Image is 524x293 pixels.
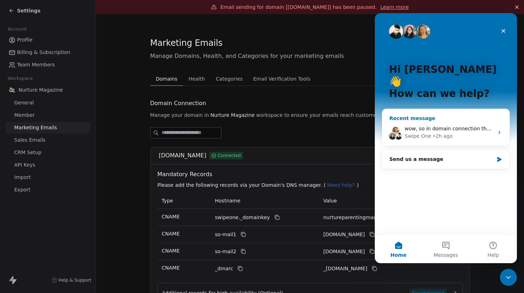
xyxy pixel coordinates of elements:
a: Import [6,172,90,183]
span: Team Members [17,61,55,69]
span: swipeone._domainkey [215,214,270,221]
span: Health [186,74,208,84]
span: API Keys [14,161,35,169]
a: Billing & Subscription [6,47,90,58]
span: Help & Support [59,277,91,283]
iframe: Intercom live chat [375,13,517,263]
span: Import [14,174,31,181]
a: API Keys [6,159,90,171]
span: Workspace [5,73,36,84]
a: Member [6,109,90,121]
span: workspace to ensure your emails reach [256,112,354,119]
span: Profile [17,36,33,44]
a: Team Members [6,59,90,71]
a: Export [6,184,90,196]
span: Email Verification Tools [250,74,313,84]
span: Marketing Emails [150,38,223,48]
span: _dmarc.swipeone.email [323,265,367,272]
span: Manage Domains, Health, and Categories for your marketing emails [150,52,470,60]
span: nurtureparentingmagazinecomau1.swipeone.email [323,231,365,238]
a: CRM Setup [6,147,90,158]
span: CNAME [162,231,180,237]
span: so-mail2 [215,248,236,255]
span: Categories [213,74,245,84]
span: CNAME [162,214,180,219]
span: Need help? [327,182,355,188]
span: Connected [217,152,241,159]
span: CNAME [162,248,180,254]
p: Type [162,197,206,205]
a: Sales Emails [6,134,90,146]
span: Mandatory Records [157,170,466,179]
span: CRM Setup [14,149,42,156]
span: Domains [153,74,180,84]
span: _dmarc [215,265,233,272]
span: Marketing Emails [14,124,57,131]
span: Manage your domain in [150,112,209,119]
span: nurtureparentingmagazinecomau2.swipeone.email [323,248,365,255]
span: CNAME [162,265,180,271]
a: Marketing Emails [6,122,90,134]
span: Billing & Subscription [17,49,70,56]
span: Nurture Magazine [210,112,255,119]
img: Logo-Nurture-2025-e0d9cf-5in.png [9,86,16,93]
span: Email sending for domain [[DOMAIN_NAME]] has been paused. [220,4,377,10]
span: General [14,99,34,107]
p: Please add the following records via your Domain's DNS manager. ( ) [157,181,466,189]
span: Nurture Magazine [18,86,63,93]
iframe: Intercom live chat [500,269,517,286]
span: Sales Emails [14,136,45,144]
a: Profile [6,34,90,46]
span: Settings [17,7,40,14]
span: Export [14,186,31,194]
span: Hostname [215,198,241,204]
a: Help & Support [52,277,91,283]
span: customer's inboxes, boosting engagement [356,112,461,119]
span: Member [14,112,35,119]
span: Value [323,198,337,204]
a: Settings [9,7,40,14]
span: nurtureparentingmagazinecomau._domainkey.swipeone.email [323,214,418,221]
span: Account [5,24,29,34]
a: General [6,97,90,109]
a: Learn more [380,4,409,11]
span: so-mail1 [215,231,236,238]
span: Domain Connection [150,99,206,108]
span: [DOMAIN_NAME] [159,151,206,160]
